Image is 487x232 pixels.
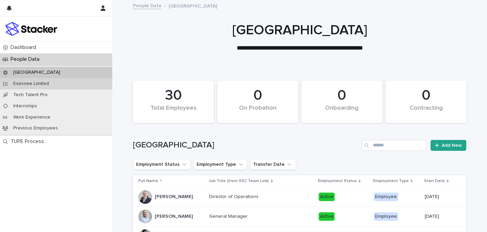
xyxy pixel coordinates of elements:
[208,177,269,185] p: Job Title (from SSC Team Link)
[8,44,41,51] p: Dashboard
[229,105,287,119] div: On Probation
[373,177,409,185] p: Employment Type
[8,56,45,63] p: People Data
[5,22,57,36] img: stacker-logo-colour.png
[425,194,455,200] p: [DATE]
[209,193,260,200] p: Director of Operations
[362,140,426,151] input: Search
[133,207,466,226] tr: [PERSON_NAME][PERSON_NAME] General ManagerGeneral Manager ActiveEmployee[DATE]
[313,105,371,119] div: Onboarding
[145,105,202,119] div: Total Employees
[425,214,455,219] p: [DATE]
[397,105,455,119] div: Contracting
[155,193,194,200] p: [PERSON_NAME]
[145,87,202,104] div: 30
[133,22,466,38] h1: [GEOGRAPHIC_DATA]
[424,177,445,185] p: Start Date
[374,212,398,221] div: Employee
[8,70,66,75] p: [GEOGRAPHIC_DATA]
[8,114,56,120] p: Work Experience
[250,159,296,170] button: Transfer Date
[155,212,194,219] p: [PERSON_NAME]
[133,159,191,170] button: Employment Status
[133,187,466,207] tr: [PERSON_NAME][PERSON_NAME] Director of OperationsDirector of Operations ActiveEmployee[DATE]
[138,177,158,185] p: Full Name
[229,87,287,104] div: 0
[133,140,359,150] h1: [GEOGRAPHIC_DATA]
[133,1,161,9] a: People Data
[313,87,371,104] div: 0
[8,103,43,109] p: Internships
[8,81,54,87] p: Esessee Limited
[319,193,335,201] div: Active
[397,87,455,104] div: 0
[169,2,217,9] p: [GEOGRAPHIC_DATA]
[319,212,335,221] div: Active
[8,138,49,145] p: TUPE Process
[8,125,63,131] p: Previous Employees
[209,212,249,219] p: General Manager
[431,140,466,151] a: Add New
[8,92,53,98] p: Tech Talent Pro
[194,159,247,170] button: Employment Type
[318,177,357,185] p: Employment Status
[374,193,398,201] div: Employee
[442,143,462,148] span: Add New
